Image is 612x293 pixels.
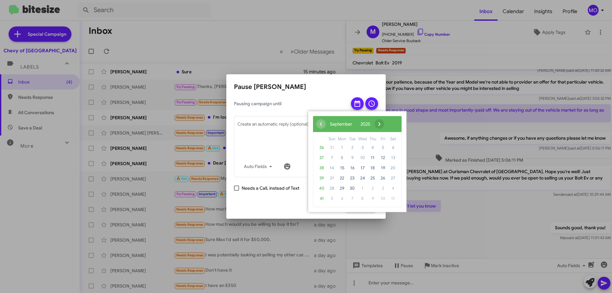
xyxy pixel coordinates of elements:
[244,161,274,172] span: Auto Fields
[378,153,388,163] span: 12
[357,143,368,153] span: 3
[326,119,356,129] button: September
[357,153,368,163] span: 10
[356,119,375,129] button: 2025
[317,194,327,204] span: 41
[337,183,347,194] span: 29
[316,119,326,129] span: ‹
[388,136,398,143] th: weekday
[337,173,347,183] span: 22
[368,136,378,143] th: weekday
[378,163,388,173] span: 19
[361,121,370,127] span: 2025
[375,119,384,129] button: ›
[368,183,378,194] span: 2
[337,163,347,173] span: 15
[347,183,357,194] span: 30
[357,136,368,143] th: weekday
[388,173,398,183] span: 27
[368,194,378,204] span: 9
[317,143,327,153] span: 36
[347,136,357,143] th: weekday
[388,183,398,194] span: 4
[388,143,398,153] span: 6
[327,153,337,163] span: 7
[347,194,357,204] span: 7
[327,136,337,143] th: weekday
[357,173,368,183] span: 24
[330,121,352,127] span: September
[347,173,357,183] span: 23
[327,173,337,183] span: 21
[327,194,337,204] span: 5
[242,184,299,192] span: Needs a Call, instead of Text
[317,163,327,173] span: 38
[347,153,357,163] span: 9
[308,111,406,212] bs-datepicker-container: calendar
[337,136,347,143] th: weekday
[337,153,347,163] span: 8
[234,100,346,107] span: Pausing campaign until
[239,161,280,172] button: Auto Fields
[378,136,388,143] th: weekday
[388,153,398,163] span: 13
[317,183,327,194] span: 40
[347,163,357,173] span: 16
[388,194,398,204] span: 11
[378,194,388,204] span: 10
[317,153,327,163] span: 37
[368,153,378,163] span: 11
[388,163,398,173] span: 20
[378,143,388,153] span: 5
[327,183,337,194] span: 28
[347,143,357,153] span: 2
[337,143,347,153] span: 1
[378,183,388,194] span: 3
[357,183,368,194] span: 1
[337,194,347,204] span: 6
[368,143,378,153] span: 4
[327,163,337,173] span: 14
[378,173,388,183] span: 26
[368,163,378,173] span: 18
[368,173,378,183] span: 25
[234,82,378,92] h2: Pause [PERSON_NAME]
[327,143,337,153] span: 31
[357,163,368,173] span: 17
[316,120,384,125] bs-datepicker-navigation-view: ​ ​ ​
[357,194,368,204] span: 8
[317,173,327,183] span: 39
